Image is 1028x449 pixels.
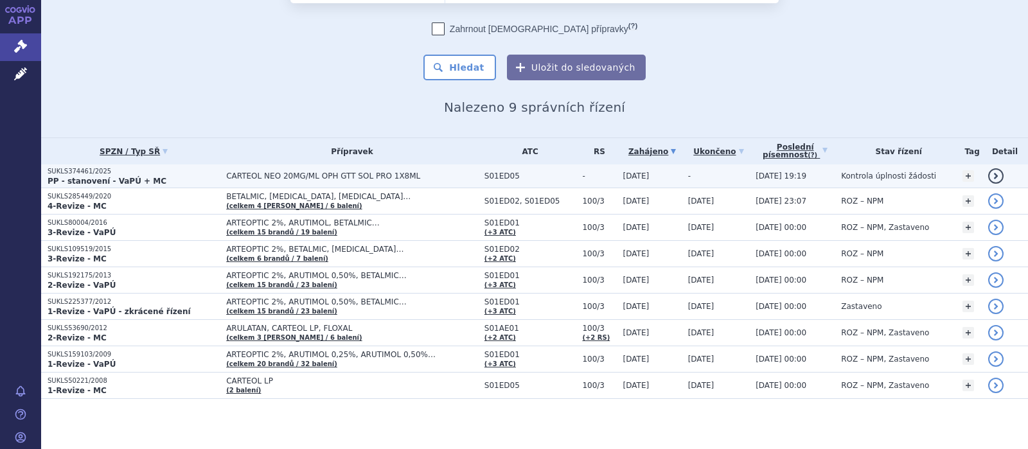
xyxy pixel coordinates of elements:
strong: 1-Revize - MC [48,386,107,395]
a: + [962,301,974,312]
span: [DATE] 19:19 [756,172,806,180]
a: detail [988,351,1004,367]
span: [DATE] 00:00 [756,249,806,258]
a: (celkem 20 brandů / 32 balení) [226,360,337,367]
span: [DATE] [623,355,650,364]
p: SUKLS192175/2013 [48,271,220,280]
a: (+3 ATC) [484,360,516,367]
p: SUKLS285449/2020 [48,192,220,201]
th: Stav řízení [835,138,956,164]
a: detail [988,299,1004,314]
span: [DATE] [623,172,650,180]
span: 100/3 [582,249,616,258]
span: ROZ – NPM, Zastaveno [841,381,929,390]
abbr: (?) [808,152,817,159]
span: S01ED01 [484,350,576,359]
span: [DATE] [623,302,650,311]
span: ROZ – NPM [841,197,883,206]
abbr: (?) [628,22,637,30]
span: 100/3 [582,381,616,390]
span: [DATE] 00:00 [756,223,806,232]
span: [DATE] [623,328,650,337]
strong: 4-Revize - MC [48,202,107,211]
span: 100/3 [582,324,616,333]
a: (+2 RS) [582,334,610,341]
a: (2 balení) [226,387,261,394]
span: [DATE] [623,381,650,390]
a: + [962,222,974,233]
th: RS [576,138,616,164]
span: S01ED02, S01ED05 [484,197,576,206]
a: Poslednípísemnost(?) [756,138,835,164]
a: SPZN / Typ SŘ [48,143,220,161]
button: Uložit do sledovaných [507,55,646,80]
a: detail [988,325,1004,340]
a: (celkem 15 brandů / 23 balení) [226,281,337,288]
a: + [962,380,974,391]
strong: 3-Revize - MC [48,254,107,263]
a: (celkem 15 brandů / 19 balení) [226,229,337,236]
span: ROZ – NPM, Zastaveno [841,355,929,364]
span: CARTEOL NEO 20MG/ML OPH GTT SOL PRO 1X8ML [226,172,478,180]
a: + [962,327,974,339]
button: Hledat [423,55,496,80]
a: (+2 ATC) [484,334,516,341]
th: Přípravek [220,138,478,164]
p: SUKLS225377/2012 [48,297,220,306]
label: Zahrnout [DEMOGRAPHIC_DATA] přípravky [432,22,637,35]
span: [DATE] [688,249,714,258]
span: [DATE] [623,197,650,206]
a: (+3 ATC) [484,308,516,315]
span: BETALMIC, [MEDICAL_DATA], [MEDICAL_DATA]… [226,192,478,201]
strong: 1-Revize - VaPÚ [48,360,116,369]
span: ARULATAN, CARTEOL LP, FLOXAL [226,324,478,333]
a: (+2 ATC) [484,255,516,262]
a: detail [988,168,1004,184]
p: SUKLS53690/2012 [48,324,220,333]
a: detail [988,378,1004,393]
a: + [962,195,974,207]
a: + [962,170,974,182]
span: Kontrola úplnosti žádosti [841,172,936,180]
span: S01AE01 [484,324,576,333]
span: [DATE] 23:07 [756,197,806,206]
a: detail [988,193,1004,209]
span: ARTEOPTIC 2%, ARUTIMOL 0,50%, BETALMIC… [226,297,478,306]
span: S01ED05 [484,381,576,390]
span: - [582,172,616,180]
span: 100/3 [582,355,616,364]
span: ROZ – NPM, Zastaveno [841,223,929,232]
span: [DATE] 00:00 [756,276,806,285]
span: [DATE] 00:00 [756,328,806,337]
span: ARTEOPTIC 2%, BETALMIC, [MEDICAL_DATA]… [226,245,478,254]
th: Tag [956,138,982,164]
p: SUKLS109519/2015 [48,245,220,254]
span: S01ED01 [484,271,576,280]
a: (+3 ATC) [484,281,516,288]
span: [DATE] 00:00 [756,355,806,364]
span: Nalezeno 9 správních řízení [444,100,625,115]
a: + [962,248,974,260]
span: ROZ – NPM [841,276,883,285]
strong: 2-Revize - VaPÚ [48,281,116,290]
a: (celkem 4 [PERSON_NAME] / 6 balení) [226,202,362,209]
span: 100/3 [582,223,616,232]
a: detail [988,246,1004,261]
a: Zahájeno [623,143,682,161]
p: SUKLS80004/2016 [48,218,220,227]
span: S01ED01 [484,297,576,306]
span: 100/3 [582,197,616,206]
p: SUKLS374461/2025 [48,167,220,176]
a: Ukončeno [688,143,750,161]
span: ARTEOPTIC 2%, ARUTIMOL 0,50%, BETALMIC… [226,271,478,280]
span: S01ED05 [484,172,576,180]
span: [DATE] [623,276,650,285]
span: [DATE] [688,355,714,364]
p: SUKLS159103/2009 [48,350,220,359]
span: [DATE] [688,223,714,232]
span: [DATE] [688,197,714,206]
span: S01ED02 [484,245,576,254]
a: (celkem 3 [PERSON_NAME] / 6 balení) [226,334,362,341]
span: 100/3 [582,302,616,311]
span: S01ED01 [484,218,576,227]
